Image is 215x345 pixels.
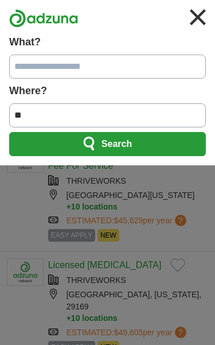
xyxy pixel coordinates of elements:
button: Search [9,132,206,156]
label: What? [9,34,206,50]
img: icon_close.svg [185,5,210,30]
img: Adzuna logo [9,9,78,28]
span: Search [101,133,132,156]
label: Where? [9,83,206,99]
